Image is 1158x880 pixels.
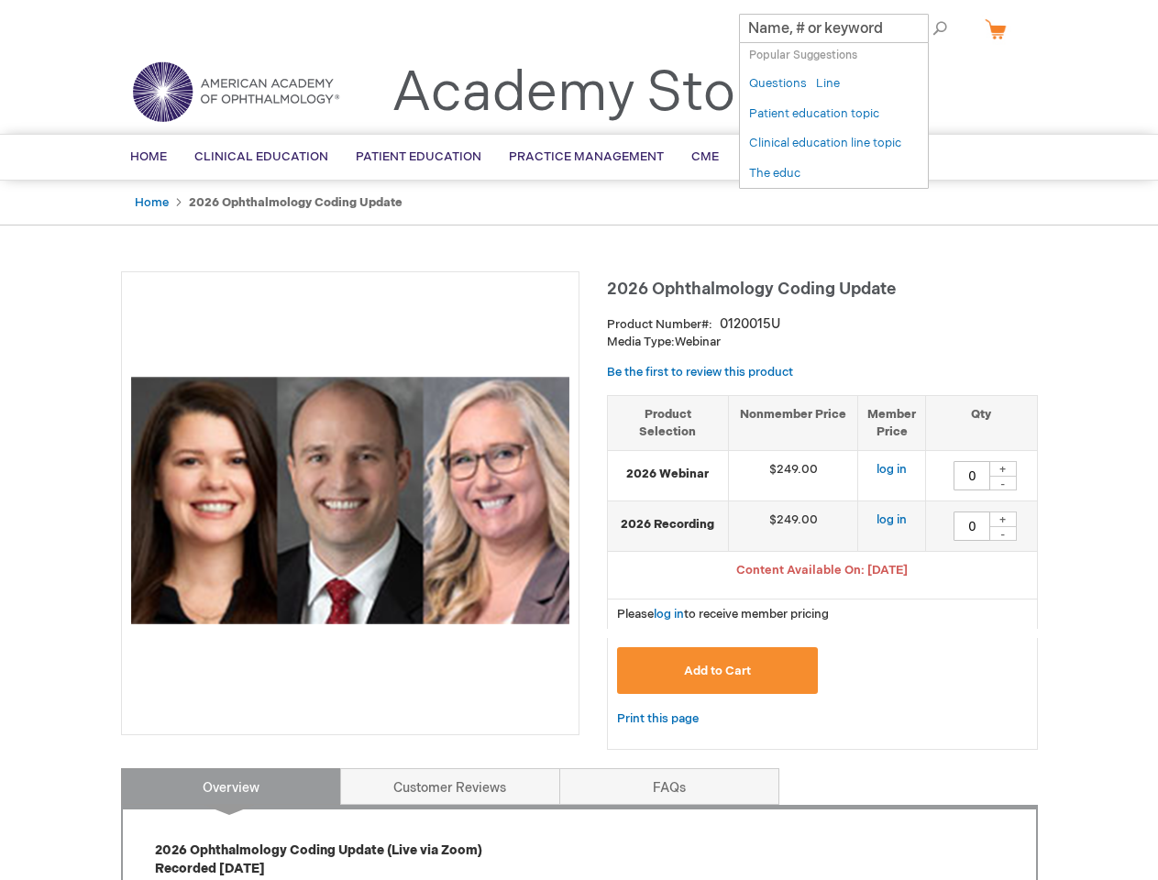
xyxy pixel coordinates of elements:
span: Popular Suggestions [749,49,857,62]
div: + [989,511,1017,527]
a: log in [877,462,907,477]
a: Line [816,75,840,93]
strong: Product Number [607,317,712,332]
a: The educ [749,165,800,182]
p: Webinar [607,334,1038,351]
button: Add to Cart [617,647,819,694]
span: Content Available On: [DATE] [736,563,908,577]
span: CME [691,149,719,164]
a: Customer Reviews [340,768,560,805]
span: Search [886,9,955,46]
strong: Media Type: [607,335,675,349]
span: Add to Cart [684,664,751,678]
a: FAQs [559,768,779,805]
span: Please to receive member pricing [617,607,829,621]
input: Qty [954,511,990,541]
span: Practice Management [509,149,664,164]
a: Questions [749,75,807,93]
strong: 2026 Webinar [617,466,720,483]
span: 2026 Ophthalmology Coding Update [607,280,896,299]
div: 0120015U [720,315,780,334]
a: Home [135,195,169,210]
th: Qty [926,395,1037,450]
span: Patient Education [356,149,481,164]
strong: 2026 Recording [617,516,720,533]
td: $249.00 [729,451,858,501]
input: Qty [954,461,990,490]
a: Print this page [617,708,699,731]
th: Nonmember Price [729,395,858,450]
td: $249.00 [729,501,858,552]
strong: 2026 Ophthalmology Coding Update [189,195,403,210]
div: - [989,526,1017,541]
div: + [989,461,1017,477]
a: Clinical education line topic [749,135,901,152]
a: Be the first to review this product [607,365,793,379]
th: Member Price [858,395,926,450]
th: Product Selection [608,395,729,450]
a: Overview [121,768,341,805]
a: log in [654,607,684,621]
img: 2026 Ophthalmology Coding Update [131,281,569,720]
a: log in [877,512,907,527]
div: - [989,476,1017,490]
a: Academy Store [392,60,787,126]
a: Patient education topic [749,105,879,123]
span: Home [130,149,167,164]
span: Clinical Education [194,149,328,164]
input: Name, # or keyword [739,14,929,43]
